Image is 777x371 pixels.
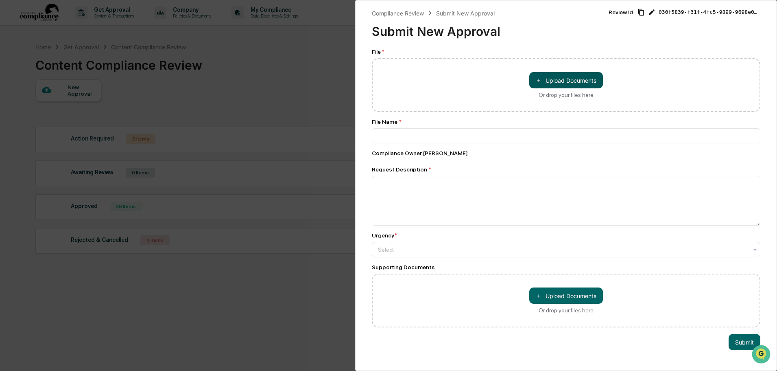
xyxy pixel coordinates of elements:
[16,103,52,111] span: Preclearance
[372,166,760,173] div: Request Description
[372,150,760,156] div: Compliance Owner : [PERSON_NAME]
[8,119,15,125] div: 🔎
[28,70,103,77] div: We're available if you need us!
[529,72,603,88] button: Or drop your files here
[81,138,98,144] span: Pylon
[372,119,760,125] div: File Name
[56,99,104,114] a: 🗄️Attestations
[8,17,148,30] p: How can we help?
[539,307,594,314] div: Or drop your files here
[5,99,56,114] a: 🖐️Preclearance
[57,138,98,144] a: Powered byPylon
[138,65,148,75] button: Start new chat
[372,48,760,55] div: File
[536,77,541,84] span: ＋
[529,288,603,304] button: Or drop your files here
[436,10,495,17] div: Submit New Approval
[59,103,65,110] div: 🗄️
[659,9,760,15] span: 030f5839-f31f-4fc5-9899-9698e0d3143f
[372,10,424,17] div: Compliance Review
[372,18,609,39] div: Submit New Approval
[67,103,101,111] span: Attestations
[751,344,773,366] iframe: Open customer support
[372,232,397,239] div: Urgency
[28,62,133,70] div: Start new chat
[8,62,23,77] img: 1746055101610-c473b297-6a78-478c-a979-82029cc54cd1
[637,9,645,16] span: Copy Id
[729,334,760,350] button: Submit
[539,92,594,98] div: Or drop your files here
[5,115,55,130] a: 🔎Data Lookup
[648,9,655,16] span: Edit Review ID
[16,118,51,126] span: Data Lookup
[609,9,634,15] span: Review Id:
[372,264,760,270] div: Supporting Documents
[8,103,15,110] div: 🖐️
[536,292,541,300] span: ＋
